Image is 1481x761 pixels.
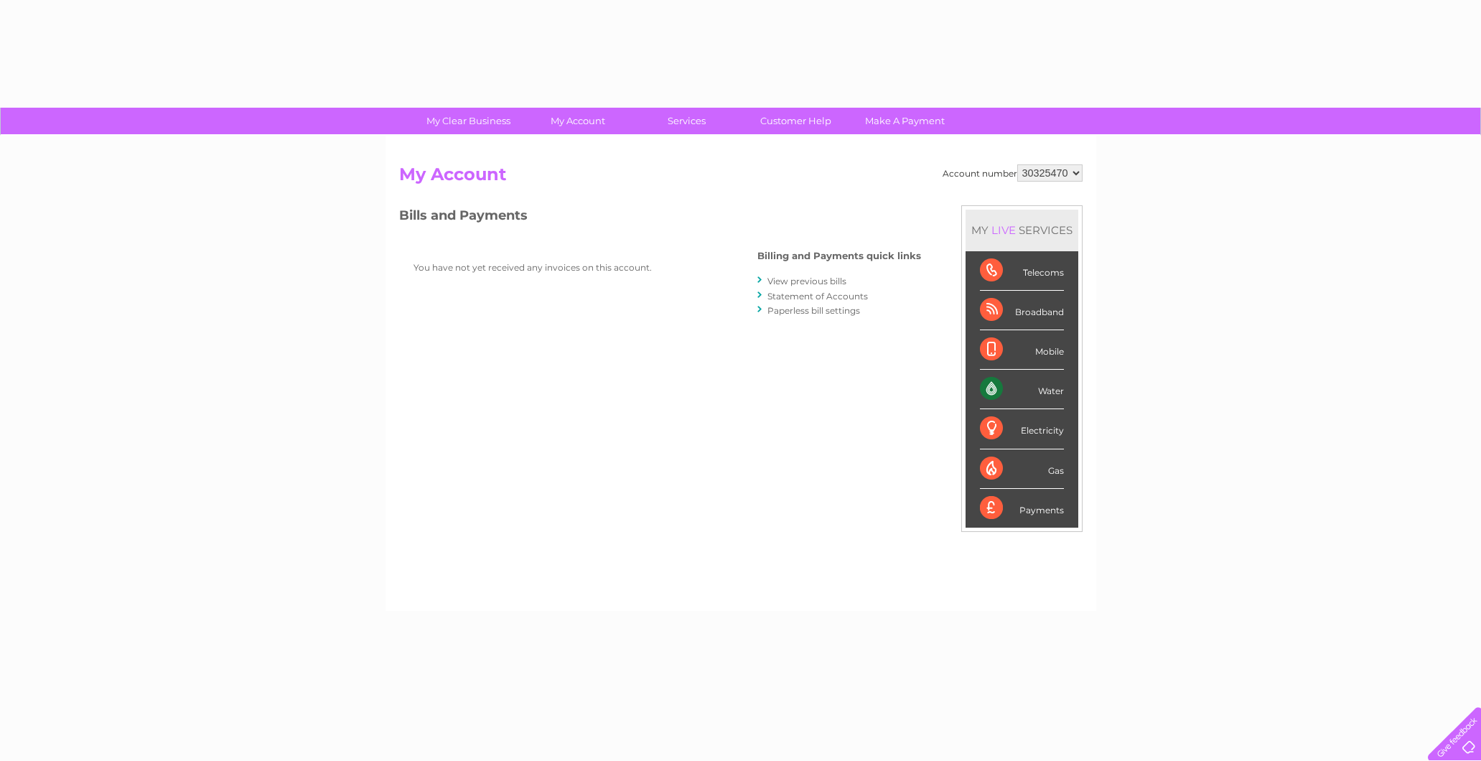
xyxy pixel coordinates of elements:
a: My Account [518,108,637,134]
a: Services [627,108,746,134]
div: LIVE [989,223,1019,237]
a: My Clear Business [409,108,528,134]
div: Payments [980,489,1064,528]
p: You have not yet received any invoices on this account. [414,261,701,274]
h2: My Account [399,164,1083,192]
div: MY SERVICES [966,210,1078,251]
h3: Bills and Payments [399,205,921,230]
div: Broadband [980,291,1064,330]
div: Telecoms [980,251,1064,291]
div: Electricity [980,409,1064,449]
h4: Billing and Payments quick links [757,251,921,261]
a: Statement of Accounts [767,291,868,302]
div: Water [980,370,1064,409]
a: Customer Help [737,108,855,134]
a: Paperless bill settings [767,305,860,316]
div: Mobile [980,330,1064,370]
a: View previous bills [767,276,846,286]
a: Make A Payment [846,108,964,134]
div: Account number [943,164,1083,182]
div: Gas [980,449,1064,489]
